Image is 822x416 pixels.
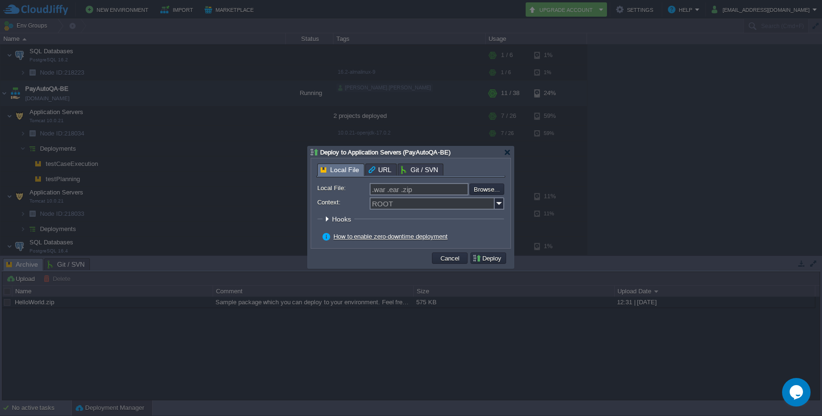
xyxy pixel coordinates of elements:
span: Deploy to Application Servers (PayAutoQA-BE) [320,149,450,156]
label: Local File: [317,183,369,193]
span: URL [369,164,391,175]
span: Hooks [332,215,353,223]
button: Deploy [472,254,504,262]
span: Git / SVN [401,164,438,175]
label: Context: [317,197,369,207]
span: Local File [321,164,359,176]
iframe: chat widget [782,378,812,406]
button: Cancel [438,254,462,262]
a: How to enable zero-downtime deployment [333,233,448,240]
